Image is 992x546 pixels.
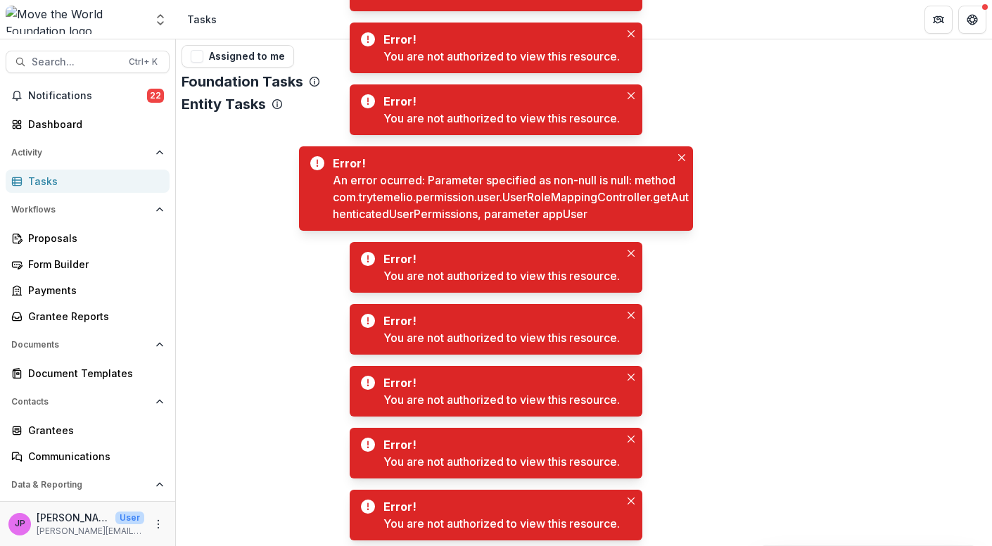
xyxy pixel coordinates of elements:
[28,449,158,464] div: Communications
[333,155,687,172] div: Error!
[333,172,693,222] div: An error ocurred: Parameter specified as non-null is null: method com.trytemelio.permission.user....
[37,510,110,525] p: [PERSON_NAME]
[182,96,266,113] p: Entity Tasks
[28,231,158,246] div: Proposals
[6,253,170,276] a: Form Builder
[6,113,170,136] a: Dashboard
[11,148,150,158] span: Activity
[11,205,150,215] span: Workflows
[6,6,145,34] img: Move the World Foundation logo
[6,391,170,413] button: Open Contacts
[28,366,158,381] div: Document Templates
[383,267,620,284] div: You are not authorized to view this resource.
[623,245,640,262] button: Close
[623,369,640,386] button: Close
[6,141,170,164] button: Open Activity
[623,25,640,42] button: Close
[6,198,170,221] button: Open Workflows
[6,474,170,496] button: Open Data & Reporting
[37,525,144,538] p: [PERSON_NAME][EMAIL_ADDRESS][DOMAIN_NAME]
[383,329,620,346] div: You are not authorized to view this resource.
[6,170,170,193] a: Tasks
[11,340,150,350] span: Documents
[623,87,640,104] button: Close
[28,174,158,189] div: Tasks
[958,6,986,34] button: Get Help
[623,493,640,509] button: Close
[383,453,620,470] div: You are not authorized to view this resource.
[28,283,158,298] div: Payments
[182,9,222,30] nav: breadcrumb
[383,498,614,515] div: Error!
[6,419,170,442] a: Grantees
[383,436,614,453] div: Error!
[28,257,158,272] div: Form Builder
[383,374,614,391] div: Error!
[28,309,158,324] div: Grantee Reports
[383,93,614,110] div: Error!
[924,6,953,34] button: Partners
[383,250,614,267] div: Error!
[383,515,620,532] div: You are not authorized to view this resource.
[6,51,170,73] button: Search...
[182,73,303,90] p: Foundation Tasks
[28,423,158,438] div: Grantees
[147,89,164,103] span: 22
[383,48,620,65] div: You are not authorized to view this resource.
[6,445,170,468] a: Communications
[28,90,147,102] span: Notifications
[6,279,170,302] a: Payments
[6,305,170,328] a: Grantee Reports
[182,45,294,68] button: Assigned to me
[187,12,217,27] div: Tasks
[383,312,614,329] div: Error!
[28,117,158,132] div: Dashboard
[15,519,25,528] div: Jill Pappas
[383,110,620,127] div: You are not authorized to view this resource.
[126,54,160,70] div: Ctrl + K
[383,391,620,408] div: You are not authorized to view this resource.
[383,31,614,48] div: Error!
[151,6,170,34] button: Open entity switcher
[11,480,150,490] span: Data & Reporting
[32,56,120,68] span: Search...
[6,227,170,250] a: Proposals
[6,84,170,107] button: Notifications22
[11,397,150,407] span: Contacts
[623,307,640,324] button: Close
[623,431,640,447] button: Close
[673,149,690,166] button: Close
[6,334,170,356] button: Open Documents
[115,512,144,524] p: User
[6,362,170,385] a: Document Templates
[150,516,167,533] button: More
